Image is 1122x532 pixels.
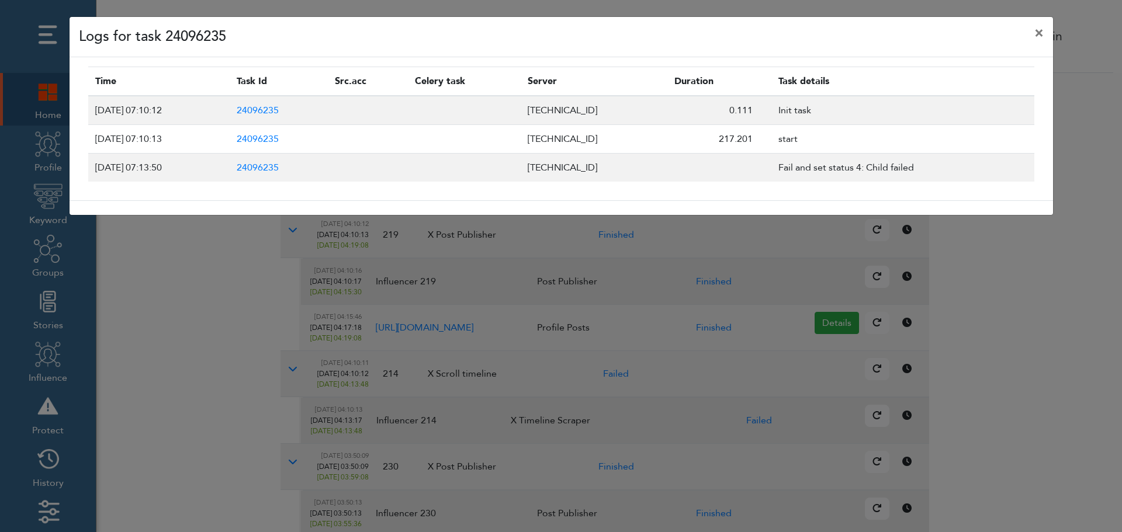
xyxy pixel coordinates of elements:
th: Time [88,67,230,96]
h4: Logs for task 24096235 [79,26,226,47]
td: [DATE] 07:10:12 [88,96,230,125]
a: 24096235 [237,133,279,145]
td: 217.201 [667,125,772,154]
th: Duration [667,67,772,96]
th: Src.acc [328,67,408,96]
a: 24096235 [237,104,279,117]
th: Task details [771,67,1034,96]
td: [TECHNICAL_ID] [521,154,667,182]
td: start [771,125,1034,154]
th: Task Id [230,67,328,96]
td: [TECHNICAL_ID] [521,125,667,154]
span: × [1034,23,1044,43]
td: Init task [771,96,1034,125]
td: Fail and set status 4: Child failed [771,154,1034,182]
td: [TECHNICAL_ID] [521,96,667,125]
th: Celery task [408,67,521,96]
button: Close [1025,17,1053,50]
td: [DATE] 07:13:50 [88,154,230,182]
a: 24096235 [237,161,279,174]
td: 0.111 [667,96,772,125]
td: [DATE] 07:10:13 [88,125,230,154]
th: Server [521,67,667,96]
